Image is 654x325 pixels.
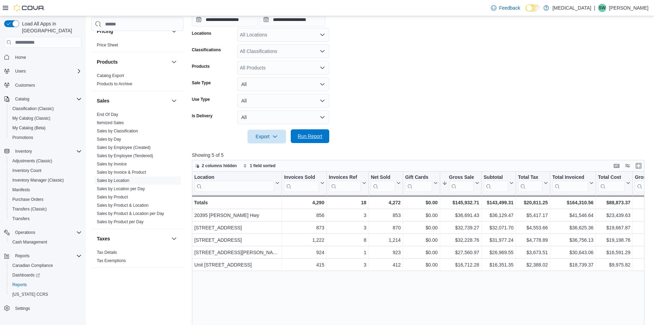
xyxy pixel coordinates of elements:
div: $0.00 [405,261,438,269]
button: Operations [12,228,38,237]
div: $16,591.29 [598,248,630,257]
div: 415 [284,261,324,269]
span: Export [252,130,282,143]
a: Sales by Classification [97,129,138,133]
div: Gift Card Sales [405,174,432,192]
button: 1 field sorted [240,162,278,170]
button: Promotions [7,133,84,142]
a: Price Sheet [97,43,118,47]
div: 4,272 [371,198,401,207]
button: Invoices Ref [329,174,366,192]
div: Total Cost [598,174,625,181]
button: Net Sold [371,174,401,192]
div: Subtotal [484,174,508,181]
button: Users [12,67,28,75]
div: Invoices Sold [284,174,319,192]
div: $0.00 [405,236,438,244]
span: Users [15,68,26,74]
div: $19,667.87 [598,224,630,232]
span: Load All Apps in [GEOGRAPHIC_DATA] [19,20,82,34]
div: Invoices Ref [329,174,360,181]
span: Operations [12,228,82,237]
button: Reports [12,252,32,260]
button: Total Cost [598,174,630,192]
div: $0.00 [405,224,438,232]
button: Products [97,58,169,65]
span: Inventory Count [12,168,42,173]
a: Sales by Location [97,178,129,183]
span: Sales by Product & Location [97,203,149,208]
div: $36,129.47 [484,211,514,219]
div: Location [194,174,274,192]
button: Canadian Compliance [7,261,84,270]
button: Inventory Count [7,166,84,175]
div: 853 [371,211,401,219]
span: Washington CCRS [10,290,82,299]
div: Total Invoiced [552,174,588,192]
a: Transfers [10,215,32,223]
button: Purchase Orders [7,195,84,204]
a: End Of Day [97,112,118,117]
a: Itemized Sales [97,120,124,125]
span: Promotions [10,133,82,142]
a: Settings [12,304,33,313]
span: Products to Archive [97,81,132,87]
button: Inventory Manager (Classic) [7,175,84,185]
div: Pricing [91,41,184,52]
a: Products to Archive [97,82,132,86]
div: Invoices Ref [329,174,360,192]
button: Sales [170,97,178,105]
span: Purchase Orders [10,195,82,204]
span: Dashboards [10,271,82,279]
span: Catalog Export [97,73,124,78]
span: Customers [15,83,35,88]
span: Reports [10,281,82,289]
div: Taxes [91,248,184,268]
button: My Catalog (Beta) [7,123,84,133]
div: Sales [91,110,184,229]
div: 8 [329,236,366,244]
a: Tax Exemptions [97,258,126,263]
div: $32,071.70 [484,224,514,232]
button: Catalog [12,95,32,103]
button: Inventory [12,147,35,155]
span: Classification (Classic) [12,106,54,111]
span: Sales by Product & Location per Day [97,211,164,216]
span: Reports [12,282,27,288]
div: 856 [284,211,324,219]
div: Total Tax [518,174,542,192]
div: Total Tax [518,174,542,181]
div: Gross Sales [449,174,474,181]
input: Dark Mode [526,4,540,12]
span: Inventory [15,149,32,154]
span: Sales by Day [97,137,121,142]
a: Sales by Location per Day [97,186,145,191]
span: SW [599,4,605,12]
div: Total Cost [598,174,625,192]
button: Enter fullscreen [634,162,643,170]
span: Classification (Classic) [10,105,82,113]
span: Reports [15,253,30,259]
div: $36,691.43 [442,211,479,219]
span: Sales by Invoice & Product [97,170,146,175]
div: 924 [284,248,324,257]
span: Manifests [12,187,30,193]
button: Customers [1,80,84,90]
div: $20,811.25 [518,198,548,207]
div: $18,739.37 [552,261,594,269]
div: $2,388.02 [518,261,548,269]
button: Total Invoiced [552,174,594,192]
button: Gift Cards [405,174,438,192]
a: Dashboards [7,270,84,280]
span: Run Report [298,133,322,140]
div: $31,977.24 [484,236,514,244]
span: Operations [15,230,35,235]
span: Cash Management [12,239,47,245]
div: [STREET_ADDRESS] [194,236,279,244]
label: Sale Type [192,80,211,86]
button: All [237,110,329,124]
span: Dashboards [12,272,40,278]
